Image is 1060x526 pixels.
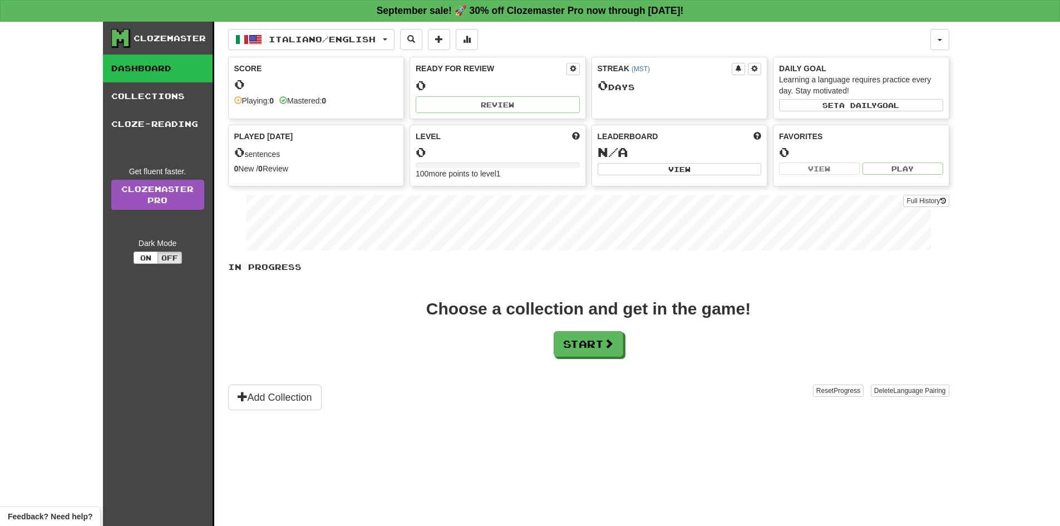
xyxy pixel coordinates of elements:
span: Played [DATE] [234,131,293,142]
div: 100 more points to level 1 [416,168,580,179]
a: ClozemasterPro [111,180,204,210]
span: 0 [234,144,245,160]
div: Favorites [779,131,943,142]
div: 0 [234,77,398,91]
button: View [598,163,762,175]
div: Dark Mode [111,238,204,249]
span: Score more points to level up [572,131,580,142]
div: Get fluent faster. [111,166,204,177]
button: Review [416,96,580,113]
a: (MST) [632,65,650,73]
div: Streak [598,63,732,74]
button: Seta dailygoal [779,99,943,111]
button: On [134,252,158,264]
div: 0 [416,145,580,159]
button: ResetProgress [813,385,864,397]
button: Off [157,252,182,264]
span: Language Pairing [893,387,945,395]
span: Leaderboard [598,131,658,142]
span: 0 [598,77,608,93]
span: N/A [598,144,628,160]
span: Progress [834,387,860,395]
span: This week in points, UTC [753,131,761,142]
button: Add Collection [228,385,322,410]
span: Level [416,131,441,142]
button: Play [862,163,943,175]
strong: 0 [322,96,326,105]
strong: 0 [269,96,274,105]
strong: September sale! 🚀 30% off Clozemaster Pro now through [DATE]! [377,5,684,16]
div: Clozemaster [134,33,206,44]
button: View [779,163,860,175]
div: Daily Goal [779,63,943,74]
button: Add sentence to collection [428,29,450,50]
button: Full History [903,195,949,207]
div: 0 [779,145,943,159]
a: Cloze-Reading [103,110,213,138]
strong: 0 [234,164,239,173]
span: a daily [839,101,877,109]
span: Italiano / English [269,35,376,44]
button: DeleteLanguage Pairing [871,385,949,397]
button: More stats [456,29,478,50]
div: 0 [416,78,580,92]
div: Playing: [234,95,274,106]
a: Dashboard [103,55,213,82]
button: Italiano/English [228,29,395,50]
p: In Progress [228,262,949,273]
strong: 0 [258,164,263,173]
div: Mastered: [279,95,326,106]
div: Score [234,63,398,74]
button: Search sentences [400,29,422,50]
div: Learning a language requires practice every day. Stay motivated! [779,74,943,96]
button: Start [554,331,623,357]
a: Collections [103,82,213,110]
div: sentences [234,145,398,160]
div: New / Review [234,163,398,174]
div: Ready for Review [416,63,566,74]
div: Day s [598,78,762,93]
div: Choose a collection and get in the game! [426,301,751,317]
span: Open feedback widget [8,511,92,522]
